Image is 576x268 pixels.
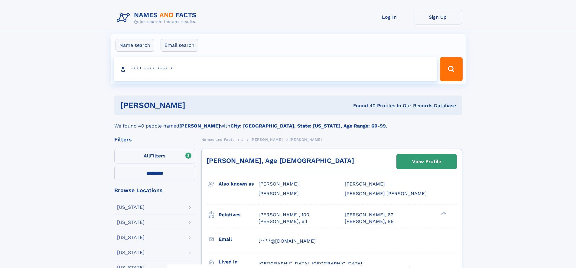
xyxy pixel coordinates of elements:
span: [PERSON_NAME] [290,137,322,142]
div: We found 40 people named with . [114,115,462,130]
input: search input [114,57,438,81]
a: [PERSON_NAME], 62 [345,211,393,218]
span: All [144,153,150,159]
div: View Profile [412,155,441,169]
span: [PERSON_NAME] [259,191,299,196]
span: [PERSON_NAME] [250,137,283,142]
span: J [241,137,244,142]
div: Found 40 Profiles In Our Records Database [269,102,456,109]
h3: Lived in [219,257,259,267]
b: [PERSON_NAME] [179,123,220,129]
a: [PERSON_NAME], 88 [345,218,394,225]
label: Filters [114,149,195,163]
h1: [PERSON_NAME] [120,102,269,109]
a: J [241,136,244,143]
a: Sign Up [414,10,462,24]
h3: Also known as [219,179,259,189]
span: [PERSON_NAME] [PERSON_NAME] [345,191,427,196]
label: Email search [161,39,198,52]
b: City: [GEOGRAPHIC_DATA], State: [US_STATE], Age Range: 60-99 [230,123,386,129]
div: [US_STATE] [117,220,145,225]
a: Log In [365,10,414,24]
div: ❯ [440,211,447,215]
label: Name search [116,39,154,52]
span: [PERSON_NAME] [259,181,299,187]
a: [PERSON_NAME], Age [DEMOGRAPHIC_DATA] [207,157,354,164]
div: [US_STATE] [117,205,145,210]
span: [GEOGRAPHIC_DATA], [GEOGRAPHIC_DATA] [259,261,362,266]
h3: Relatives [219,210,259,220]
div: [US_STATE] [117,250,145,255]
img: Logo Names and Facts [114,10,201,26]
button: Search Button [440,57,462,81]
a: [PERSON_NAME] [250,136,283,143]
div: [US_STATE] [117,235,145,240]
a: Names and Facts [201,136,235,143]
a: [PERSON_NAME], 100 [259,211,309,218]
h3: Email [219,234,259,244]
a: View Profile [397,154,457,169]
a: [PERSON_NAME], 64 [259,218,308,225]
div: Filters [114,137,195,142]
span: [PERSON_NAME] [345,181,385,187]
div: Browse Locations [114,188,195,193]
